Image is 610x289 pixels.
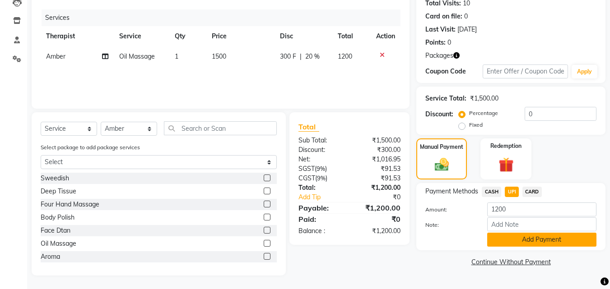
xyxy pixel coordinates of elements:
div: ₹1,500.00 [349,136,407,145]
th: Service [114,26,170,46]
div: Four Hand Massage [41,200,99,209]
div: Sweedish [41,174,69,183]
label: Select package to add package services [41,143,140,151]
span: | [300,52,302,61]
label: Redemption [490,142,522,150]
div: Coupon Code [425,67,482,76]
div: Total: [292,183,349,193]
div: ₹91.53 [349,174,407,183]
th: Therapist [41,26,114,46]
div: Payable: [292,202,349,213]
span: CASH [482,187,501,197]
span: 1500 [212,52,226,60]
div: ( ) [292,164,349,174]
div: Balance : [292,226,349,236]
span: 9% [317,174,326,182]
label: Manual Payment [420,143,463,151]
span: 300 F [280,52,296,61]
div: ₹91.53 [349,164,407,174]
img: _cash.svg [430,156,453,173]
th: Total [332,26,371,46]
div: Discount: [425,110,453,119]
button: Apply [572,65,597,78]
th: Action [371,26,400,46]
div: Services [42,9,407,26]
label: Fixed [469,121,483,129]
a: Continue Without Payment [418,257,604,267]
div: Body Polish [41,213,75,222]
div: Deep Tissue [41,187,76,196]
div: Card on file: [425,12,462,21]
div: ( ) [292,174,349,183]
a: Add Tip [292,193,359,202]
div: [DATE] [457,25,477,34]
div: ₹0 [359,193,408,202]
label: Amount: [419,206,480,214]
div: Discount: [292,145,349,155]
img: _gift.svg [494,156,518,174]
div: Aroma [41,252,60,261]
span: Total [298,122,319,132]
span: 20 % [305,52,320,61]
button: Add Payment [487,233,596,247]
div: Service Total: [425,94,466,103]
div: Paid: [292,214,349,225]
input: Enter Offer / Coupon Code [483,64,568,78]
div: ₹1,200.00 [349,226,407,236]
div: ₹1,200.00 [349,183,407,193]
div: ₹1,016.95 [349,155,407,164]
div: Sub Total: [292,136,349,145]
span: 9% [317,165,325,172]
span: SGST [298,165,315,173]
div: 0 [464,12,468,21]
span: CGST [298,174,315,182]
span: 1200 [338,52,352,60]
div: ₹300.00 [349,145,407,155]
div: ₹1,200.00 [349,202,407,213]
div: Net: [292,155,349,164]
div: ₹1,500.00 [470,94,498,103]
th: Price [206,26,275,46]
th: Qty [169,26,206,46]
label: Percentage [469,109,498,117]
div: Oil Massage [41,239,76,248]
div: Last Visit: [425,25,456,34]
span: UPI [505,187,519,197]
div: 0 [447,38,451,47]
span: Payment Methods [425,187,478,196]
div: Points: [425,38,446,47]
span: Amber [46,52,65,60]
span: 1 [175,52,178,60]
div: ₹0 [349,214,407,225]
th: Disc [275,26,332,46]
input: Amount [487,202,596,216]
input: Add Note [487,217,596,231]
span: Oil Massage [119,52,155,60]
span: Packages [425,51,453,60]
span: CARD [522,187,542,197]
div: Face Dtan [41,226,70,235]
label: Note: [419,221,480,229]
input: Search or Scan [164,121,277,135]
